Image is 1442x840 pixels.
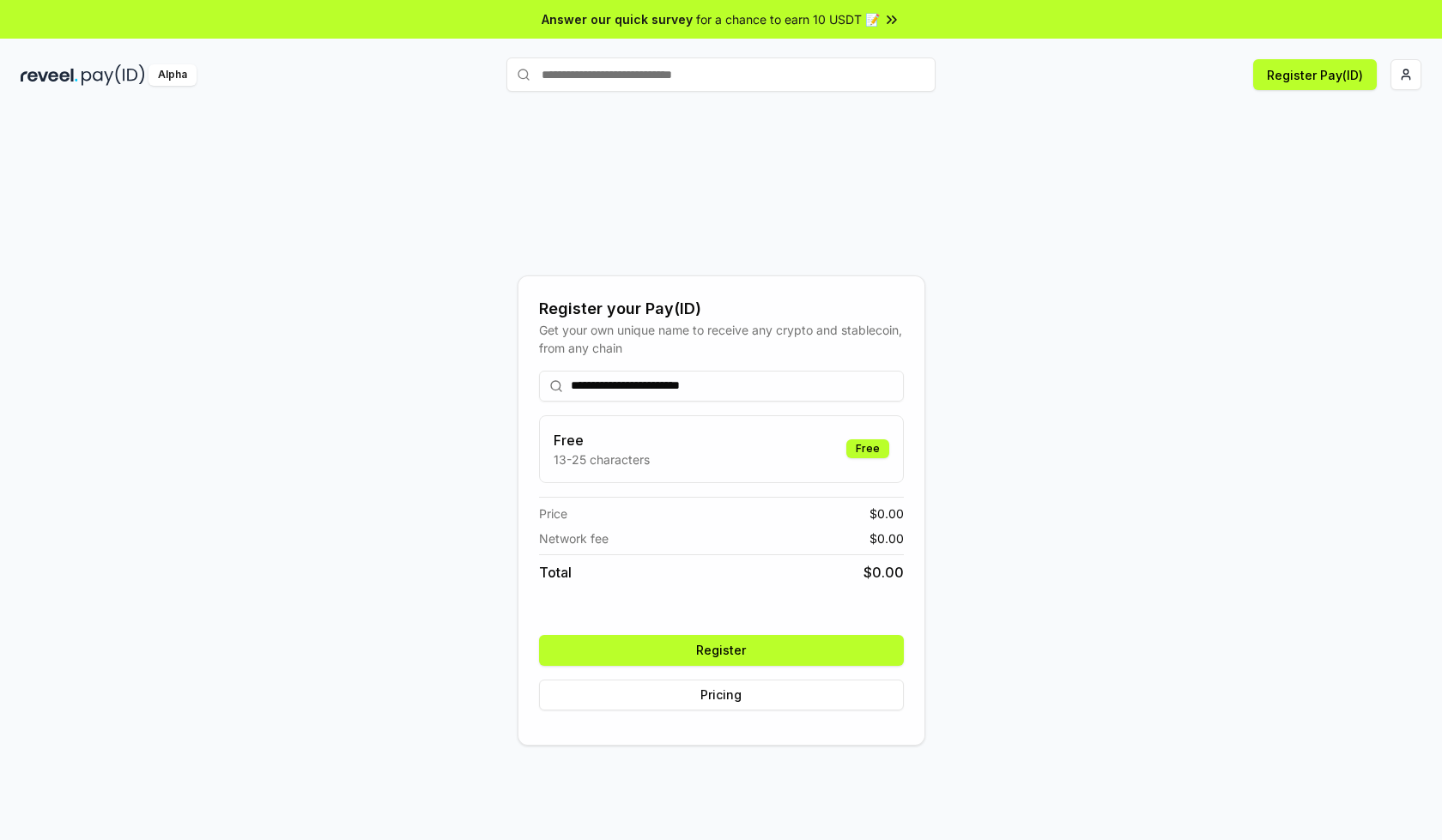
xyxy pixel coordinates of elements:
div: Register your Pay(ID) [539,297,904,321]
img: pay_id [82,64,145,86]
span: $ 0.00 [863,562,904,583]
button: Register [539,635,904,666]
span: $ 0.00 [869,529,904,547]
div: Alpha [148,64,197,86]
img: reveel_dark [21,64,78,86]
button: Pricing [539,680,904,710]
span: Network fee [539,529,609,547]
div: Free [846,439,889,458]
span: for a chance to earn 10 USDT 📝 [696,10,880,28]
div: Get your own unique name to receive any crypto and stablecoin, from any chain [539,321,904,357]
span: $ 0.00 [869,505,904,523]
span: Answer our quick survey [542,10,693,28]
span: Price [539,505,567,523]
h3: Free [554,430,650,450]
button: Register Pay(ID) [1253,59,1377,90]
p: 13-25 characters [554,450,650,468]
span: Total [539,562,572,583]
